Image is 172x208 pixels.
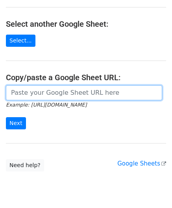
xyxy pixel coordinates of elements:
[6,35,35,47] a: Select...
[117,160,166,167] a: Google Sheets
[133,170,172,208] iframe: Chat Widget
[6,19,166,29] h4: Select another Google Sheet:
[6,117,26,129] input: Next
[6,85,162,100] input: Paste your Google Sheet URL here
[6,159,44,171] a: Need help?
[6,102,87,108] small: Example: [URL][DOMAIN_NAME]
[6,73,166,82] h4: Copy/paste a Google Sheet URL:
